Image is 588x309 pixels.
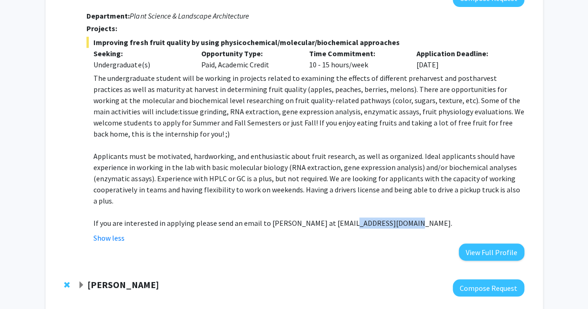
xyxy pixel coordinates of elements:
span: If you are interested in applying please send an email to [PERSON_NAME] at [EMAIL_ADDRESS][DOMAIN... [93,218,452,228]
strong: Department: [86,11,130,20]
p: Opportunity Type: [201,48,295,59]
span: Applicants must be motivated, hardworking, and enthusiastic about fruit research, as well as orga... [93,151,520,205]
span: Remove Dong Liang from bookmarks [64,281,70,289]
span: Improving fresh fruit quality by using physicochemical/molecular/biochemical approaches [86,37,524,48]
div: 10 - 15 hours/week [302,48,410,70]
p: Seeking: [93,48,187,59]
span: The undergraduate student will be working in projects related to examining the effects of differe... [93,73,524,138]
strong: Projects: [86,24,117,33]
button: Compose Request to Dong Liang [453,279,524,296]
div: Undergraduate(s) [93,59,187,70]
i: Plant Science & Landscape Architecture [130,11,249,20]
button: View Full Profile [459,243,524,261]
div: [DATE] [410,48,517,70]
p: Application Deadline: [416,48,510,59]
strong: [PERSON_NAME] [87,279,159,290]
p: Time Commitment: [309,48,403,59]
span: Expand Dong Liang Bookmark [78,282,85,289]
div: Paid, Academic Credit [194,48,302,70]
iframe: Chat [7,267,40,302]
button: Show less [93,232,125,243]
